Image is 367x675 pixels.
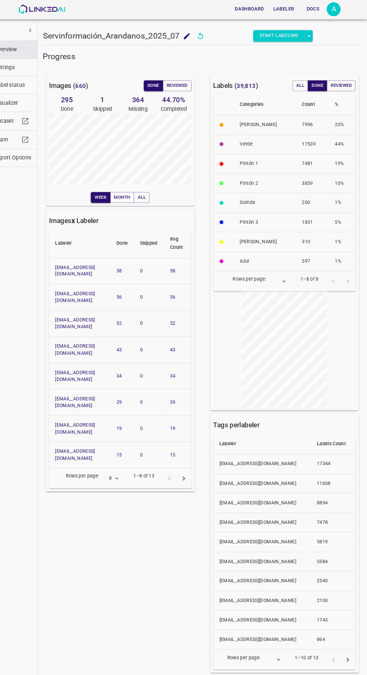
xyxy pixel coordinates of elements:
th: Labeler [59,222,118,250]
th: Done [118,222,141,250]
a: 0 [147,361,150,367]
a: [EMAIL_ADDRESS][DOMAIN_NAME] [65,333,103,345]
a: 29 [124,387,129,392]
p: Done [59,102,93,110]
button: All [141,186,156,196]
th: 10% [330,168,356,187]
a: 0 [147,260,150,265]
th: [EMAIL_ADDRESS][DOMAIN_NAME] [218,534,312,553]
a: [EMAIL_ADDRESS][DOMAIN_NAME] [65,282,103,294]
a: 0 [147,438,150,443]
p: 1–10 of 13 [297,634,320,641]
th: Labeler [218,420,312,440]
a: 19 [124,412,129,418]
th: Pintón 3 [237,206,298,225]
th: [EMAIL_ADDRESS][DOMAIN_NAME] [218,478,312,497]
button: Dashboard [236,3,270,15]
th: 2540 [312,553,356,572]
th: Categories [237,91,298,112]
a: 0 [147,412,150,418]
th: 1831 [298,206,330,225]
th: 7481 [298,149,330,168]
div: 8 [110,458,128,468]
a: 0 [147,285,150,290]
a: 29 [176,387,181,392]
th: 20% [330,112,356,131]
a: 58 [176,260,181,265]
th: Pintón 1 [237,149,298,168]
th: 17344 [312,440,356,459]
p: 1–8 of 13 [140,458,161,465]
th: Azul [237,244,298,263]
th: [EMAIL_ADDRESS][DOMAIN_NAME] [218,459,312,478]
h5: Progress [53,49,362,60]
th: 8894 [312,478,356,497]
button: Week [99,186,118,196]
th: 597 [298,244,330,263]
a: 56 [176,285,181,290]
button: Reviewed [169,78,197,88]
button: Go to next page [182,456,196,470]
a: 52 [124,311,129,316]
span: 660 [84,80,94,87]
span: Dataset [6,113,30,121]
th: 3859 [298,168,330,187]
a: Docs [301,1,328,16]
h6: 44.70 % [162,91,197,102]
th: [EMAIL_ADDRESS][DOMAIN_NAME] [218,572,312,591]
th: 1% [330,225,356,244]
a: 43 [176,336,181,341]
th: [EMAIL_ADDRESS][DOMAIN_NAME] [218,497,312,516]
a: Labeler [272,1,301,16]
button: add to shopping cart [185,28,199,42]
h5: Servinformación_Arandanos_2025_07 [53,30,185,40]
span: Settings [6,61,42,69]
th: 1% [330,244,356,263]
a: Dashboard [234,1,272,16]
th: 11608 [312,459,356,478]
th: 19% [330,149,356,168]
h6: Images Labeler [59,208,107,219]
a: Need Help ? [308,655,354,668]
th: 7996 [298,112,330,131]
a: 0 [147,387,150,392]
b: x [81,210,84,217]
a: 15 [176,438,181,443]
button: close-help [354,655,363,668]
button: Reviewed [328,78,356,88]
h6: 364 [128,91,162,102]
a: [EMAIL_ADDRESS][DOMAIN_NAME] [65,434,103,446]
button: Done [309,78,328,88]
p: Completed [162,102,197,110]
th: Verde [237,130,298,149]
h6: 1 [93,91,128,102]
button: All [294,78,310,88]
div: ​ [272,268,290,278]
a: 34 [124,361,129,367]
p: 1–8 of 8 [302,267,320,274]
a: 43 [124,336,129,341]
th: 44% [330,130,356,149]
th: [EMAIL_ADDRESS][DOMAIN_NAME] [218,591,312,610]
th: 7478 [312,497,356,516]
th: [PERSON_NAME] [237,225,298,244]
th: 864 [312,610,356,629]
h6: 295 [59,91,93,102]
th: 1743 [312,591,356,610]
a: [EMAIL_ADDRESS][DOMAIN_NAME] [65,358,103,370]
th: Guinda [237,187,298,206]
th: % [330,91,356,112]
th: Count [298,91,330,112]
th: 17539 [298,130,330,149]
th: 5584 [312,534,356,553]
img: LinkedAI [29,4,75,13]
button: Month [118,186,142,196]
th: [EMAIL_ADDRESS][DOMAIN_NAME] [218,440,312,459]
th: [EMAIL_ADDRESS][DOMAIN_NAME] [218,553,312,572]
span: Export Options [6,149,42,157]
p: Rows per page: [237,267,269,274]
h6: Labels ( ) [218,78,261,88]
th: [PERSON_NAME] [237,112,298,131]
button: select role [307,29,314,40]
th: 200 [298,187,330,206]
